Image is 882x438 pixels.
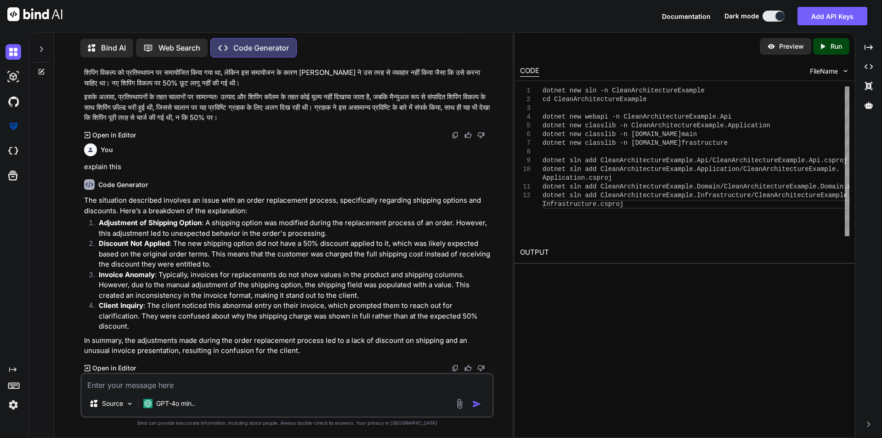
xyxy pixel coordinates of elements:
p: Web Search [158,42,200,53]
div: 2 [520,95,531,104]
p: Code Generator [233,42,289,53]
div: 4 [520,113,531,121]
p: Open in Editor [92,364,136,373]
strong: Client Inquiry [99,301,143,310]
span: Dark mode [724,11,759,21]
div: 11 [520,182,531,191]
span: n/CleanArchitectureExample. [735,165,840,173]
span: dotnet sln add CleanArchitectureExample.Api/CleanA [543,157,735,164]
img: cloudideIcon [6,143,21,159]
p: Open in Editor [92,131,136,140]
p: In summary, the adjustments made during the order replacement process led to a lack of discount o... [84,336,492,356]
img: darkAi-studio [6,69,21,85]
img: chevron down [842,67,849,75]
div: 3 [520,104,531,113]
img: dislike [477,131,485,139]
img: like [464,364,472,372]
p: : The client noticed this abnormal entry on their invoice, which prompted them to reach out for c... [99,301,492,332]
div: 12 [520,191,531,200]
img: Pick Models [126,400,134,408]
span: Application.csproj [543,174,612,182]
p: GPT-4o min.. [156,399,195,408]
div: 10 [520,165,531,174]
strong: Discount Not Applied [99,239,170,248]
p: : The new shipping option did not have a 50% discount applied to it, which was likely expected ba... [99,239,492,270]
div: 5 [520,121,531,130]
span: Infrastructure.csproj [543,200,623,208]
span: plication [735,122,770,129]
p: इसके अलावा, प्रतिस्थापनों के तहत चालानों पर सामान्यतः उत्पाद और शिपिंग कॉलम के तहत कोई मूल्य नहीं... [84,92,492,123]
div: 1 [520,86,531,95]
img: preview [767,42,775,51]
p: : Typically, invoices for replacements do not show values in the product and shipping columns. Ho... [99,270,492,301]
img: copy [452,131,459,139]
p: Preview [779,42,804,51]
h6: Code Generator [98,180,148,189]
p: : A shipping option was modified during the replacement process of an order. However, this adjust... [99,218,492,239]
img: attachment [454,398,465,409]
span: Documentation [662,12,711,20]
span: dotnet new classlib -n CleanArchitectureExample.Ap [543,122,735,129]
img: darkChat [6,44,21,60]
button: Documentation [662,11,711,21]
div: 7 [520,139,531,148]
img: settings [6,397,21,413]
img: GPT-4o mini [143,399,153,408]
p: Source [102,399,123,408]
span: rchitectureExample.Api.csproj [735,157,848,164]
div: 6 [520,130,531,139]
strong: Adjustment of Shipping Option [99,218,202,227]
img: githubDark [6,94,21,109]
p: Bind AI [101,42,126,53]
p: The situation described involves an issue with an order replacement process, specifically regardi... [84,195,492,216]
span: FileName [810,67,838,76]
span: dotnet sln add CleanArchitectureExample.Infrastruc [543,192,735,199]
p: explain this [84,162,492,172]
h6: You [101,145,113,154]
button: Add API Keys [797,7,867,25]
span: cd CleanArchitectureExample [543,96,647,103]
img: Bind AI [7,7,62,21]
img: premium [6,119,21,134]
span: dotnet sln add CleanArchitectureExample.Applicatio [543,165,735,173]
img: dislike [477,364,485,372]
span: ture/CleanArchitectureExample. [735,192,851,199]
span: dotnet new sln -n CleanArchitectureExample [543,87,705,94]
p: Bind can provide inaccurate information, including about people. Always double-check its answers.... [80,420,494,427]
span: main [681,131,697,138]
strong: Invoice Anomaly [99,270,155,279]
span: dotnet new webapi -n CleanArchitectureExample.Api [543,113,732,120]
div: 9 [520,156,531,165]
span: frastructure [681,139,728,147]
span: dotnet new classlib -n [DOMAIN_NAME] [543,139,681,147]
div: CODE [520,66,539,77]
span: dotnet sln add CleanArchitectureExample.Domain/Cle [543,183,735,190]
h2: OUTPUT [514,242,855,263]
p: शिपिंग विकल्प को प्रतिस्थापन पर समायोजित किया गया था, लेकिन इस समायोजन के कारण [PERSON_NAME] ने उ... [84,68,492,88]
img: like [464,131,472,139]
img: icon [472,399,481,409]
p: Run [831,42,842,51]
div: 8 [520,148,531,156]
img: copy [452,364,459,372]
span: dotnet new classlib -n [DOMAIN_NAME] [543,131,681,138]
span: anArchitectureExample.Domain.csproj [735,183,871,190]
